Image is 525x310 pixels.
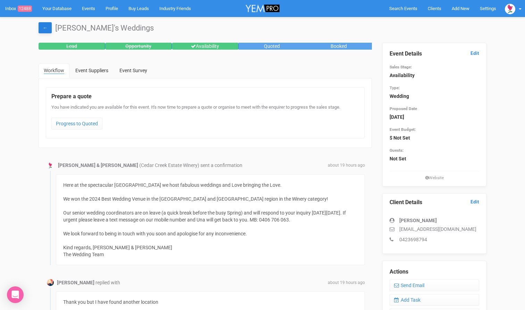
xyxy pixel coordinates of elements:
span: about 19 hours ago [328,280,365,286]
div: Availability [172,43,239,50]
legend: Client Details [390,199,479,207]
h1: [PERSON_NAME]'s Weddings [39,24,486,32]
span: Clients [428,6,441,11]
div: You have indicated you are available for this event. It's now time to prepare a quote or organise... [51,104,359,133]
strong: $ Not Set [390,135,410,141]
span: replied with [95,280,120,285]
p: 0423698794 [390,236,479,243]
strong: [PERSON_NAME] [399,218,437,223]
strong: Wedding [390,93,409,99]
div: Booked [305,43,372,50]
small: Sales Stage: [390,65,412,69]
legend: Prepare a quote [51,93,359,101]
p: [EMAIL_ADDRESS][DOMAIN_NAME] [390,226,479,233]
div: Quoted [239,43,305,50]
div: Opportunity [105,43,172,50]
small: Event Budget: [390,127,416,132]
div: Open Intercom Messenger [7,286,24,303]
strong: Not Set [390,156,406,161]
a: Send Email [390,279,479,291]
span: Add New [452,6,469,11]
small: Guests: [390,148,403,153]
strong: Availability [390,73,415,78]
a: Workflow [39,64,69,78]
a: Edit [470,50,479,57]
strong: [PERSON_NAME] [57,280,94,285]
strong: [DATE] [390,114,404,120]
img: open-uri20190322-4-14wp8y4 [47,162,54,169]
div: Here at the spectacular [GEOGRAPHIC_DATA] we host fabulous weddings and Love bringing the Love. W... [56,174,365,265]
a: Progress to Quoted [51,118,102,129]
legend: Event Details [390,50,479,58]
span: Search Events [389,6,417,11]
a: ← [39,22,52,33]
a: Edit [470,199,479,205]
div: Lead [39,43,105,50]
img: open-uri20190322-4-14wp8y4 [505,4,515,14]
a: Event Survey [114,64,152,77]
a: Add Task [390,294,479,306]
span: 12488 [18,6,32,12]
span: about 19 hours ago [328,162,365,168]
strong: [PERSON_NAME] & [PERSON_NAME] [58,162,138,168]
img: Profile Image [47,279,54,286]
small: Proposed Date [390,106,417,111]
small: Website [390,175,479,181]
small: Type: [390,85,400,90]
a: Event Suppliers [70,64,114,77]
span: (Cedar Creek Estate Winery) sent a confirmation [139,162,242,168]
legend: Actions [390,268,479,276]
